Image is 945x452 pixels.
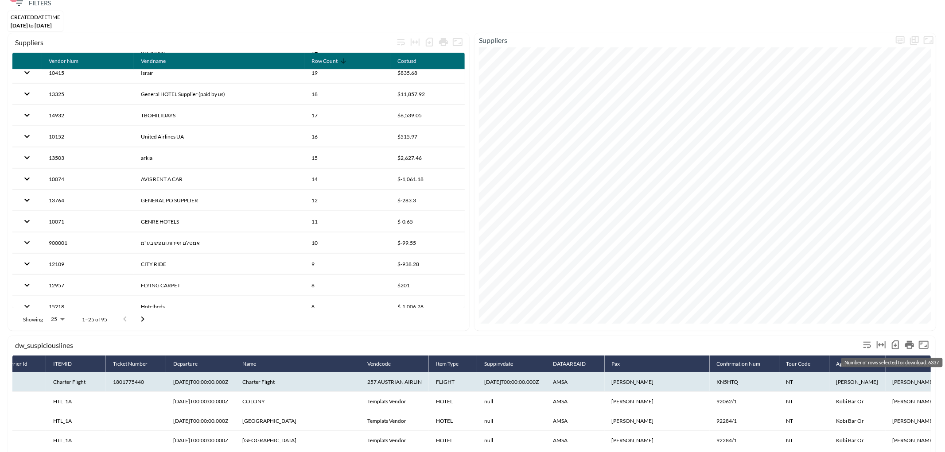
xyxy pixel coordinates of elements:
[451,35,465,49] button: Fullscreen
[390,169,465,189] th: $-1,061.18
[141,56,166,66] div: Vendname
[902,338,917,352] div: Print
[134,147,304,168] th: arkia
[360,392,429,411] th: Templats Vendor
[53,359,83,369] span: ITEMID
[612,359,632,369] span: Pax
[429,431,477,450] th: HOTEL
[141,56,177,66] span: Vendname
[360,411,429,431] th: Templats Vendor
[15,341,860,349] div: dw_suspiciouslines
[11,22,52,29] span: [DATE] [DATE]
[19,256,35,271] button: expand row
[46,392,106,411] th: HTL_1A
[836,359,850,369] div: Agent
[546,411,605,431] th: AMSA
[134,211,304,232] th: GENRE HOTELS
[134,296,304,317] th: Hotelbeds
[779,431,829,450] th: NT
[42,232,134,253] th: 900001
[786,359,811,369] div: Tour Code
[605,431,710,450] th: Sharon Mizrahi
[390,232,465,253] th: $-99.55
[829,431,886,450] th: Kobi Bar Or
[710,411,779,431] th: 92284/1
[42,84,134,104] th: 13325
[235,431,360,450] th: Colony Hotel Haifa
[436,359,470,369] span: Item Type
[397,56,416,66] div: Costusd
[917,338,931,352] button: Fullscreen
[390,275,465,296] th: $201
[360,372,429,392] th: 257 AUSTRIAN AIRLIN
[860,338,874,352] div: Wrap text
[390,190,465,211] th: $-283.3
[553,359,598,369] span: DATAAREAID
[46,431,106,450] th: HTL_1A
[710,372,779,392] th: KN5HTQ
[311,56,349,66] span: Row Count
[235,372,360,392] th: Charter Flight
[779,372,829,392] th: NT
[242,359,256,369] div: Name
[134,232,304,253] th: אמסלם תיירות ונופש בע"מ
[42,169,134,189] th: 10074
[922,33,936,47] button: Fullscreen
[367,359,391,369] div: Vendcode
[429,392,477,411] th: HOTEL
[612,359,620,369] div: Pax
[422,35,436,49] div: Number of rows selected for download: 95
[19,150,35,165] button: expand row
[390,105,465,126] th: $6,539.05
[390,254,465,274] th: $-938.28
[304,254,390,274] th: 9
[19,214,35,229] button: expand row
[242,359,268,369] span: Name
[42,275,134,296] th: 12957
[893,33,907,47] span: Display settings
[134,105,304,126] th: TBOHILIDAYS
[436,359,459,369] div: Item Type
[19,65,35,80] button: expand row
[19,171,35,186] button: expand row
[19,86,35,101] button: expand row
[304,126,390,147] th: 16
[173,359,198,369] div: Departure
[304,275,390,296] th: 8
[134,275,304,296] th: FLYING CARPET
[304,190,390,211] th: 12
[106,372,166,392] th: 1801775440
[134,254,304,274] th: CITY RIDE
[605,372,710,392] th: Daniel Translateur
[436,35,451,49] div: Print
[390,126,465,147] th: $515.97
[166,431,235,450] th: 2023-12-06T00:00:00.000Z
[166,372,235,392] th: 2024-03-22T00:00:00.000Z
[390,211,465,232] th: $-0.65
[5,359,39,369] span: Carrier Id
[134,310,152,328] button: Go to next page
[779,411,829,431] th: NT
[360,431,429,450] th: Templats Vendor
[907,33,922,47] div: Show as…
[829,372,886,392] th: Eden Harush
[474,35,893,46] p: Suppliers
[304,62,390,83] th: 19
[82,316,107,323] p: 1–25 of 95
[42,254,134,274] th: 12109
[717,359,761,369] div: Confirmation Num
[46,372,106,392] th: Charter Flight
[113,359,148,369] div: Ticket Number
[484,359,525,369] span: Suppinvdate
[15,38,394,46] div: Suppliers
[841,358,943,367] div: Number of rows selected for download: 6337
[19,278,35,293] button: expand row
[42,147,134,168] th: 13503
[605,411,710,431] th: Sharon Mizrahi
[390,296,465,317] th: $-1,006.28
[134,62,304,83] th: Israir
[42,126,134,147] th: 10152
[477,392,546,411] th: null
[49,56,90,66] span: Vendor Num
[829,411,886,431] th: Kobi Bar Or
